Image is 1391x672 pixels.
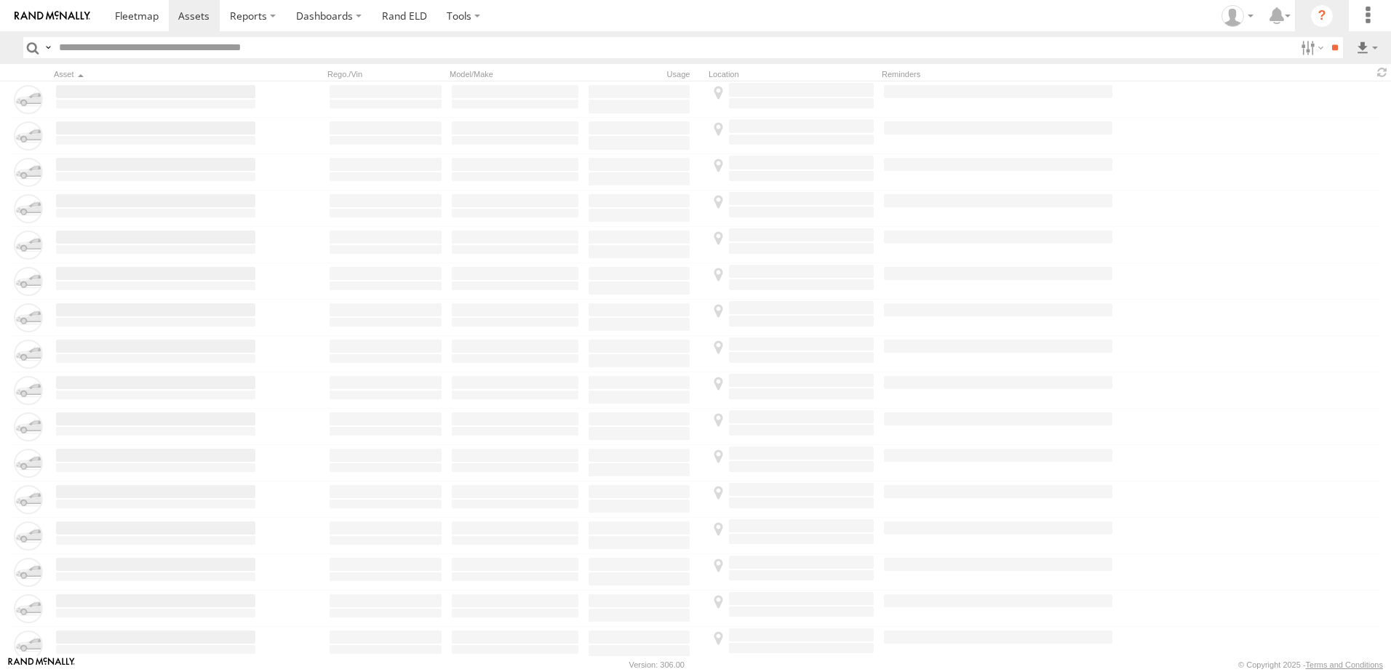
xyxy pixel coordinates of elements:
[54,69,258,79] div: Click to Sort
[450,69,581,79] div: Model/Make
[1355,37,1379,58] label: Export results as...
[327,69,444,79] div: Rego./Vin
[629,660,685,669] div: Version: 306.00
[1306,660,1383,669] a: Terms and Conditions
[586,69,703,79] div: Usage
[1374,65,1391,79] span: Refresh
[1238,660,1383,669] div: © Copyright 2025 -
[8,657,75,672] a: Visit our Website
[1216,5,1259,27] div: Tim Zylstra
[882,69,1115,79] div: Reminders
[15,11,90,21] img: rand-logo.svg
[709,69,876,79] div: Location
[42,37,54,58] label: Search Query
[1295,37,1326,58] label: Search Filter Options
[1310,4,1334,28] i: ?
